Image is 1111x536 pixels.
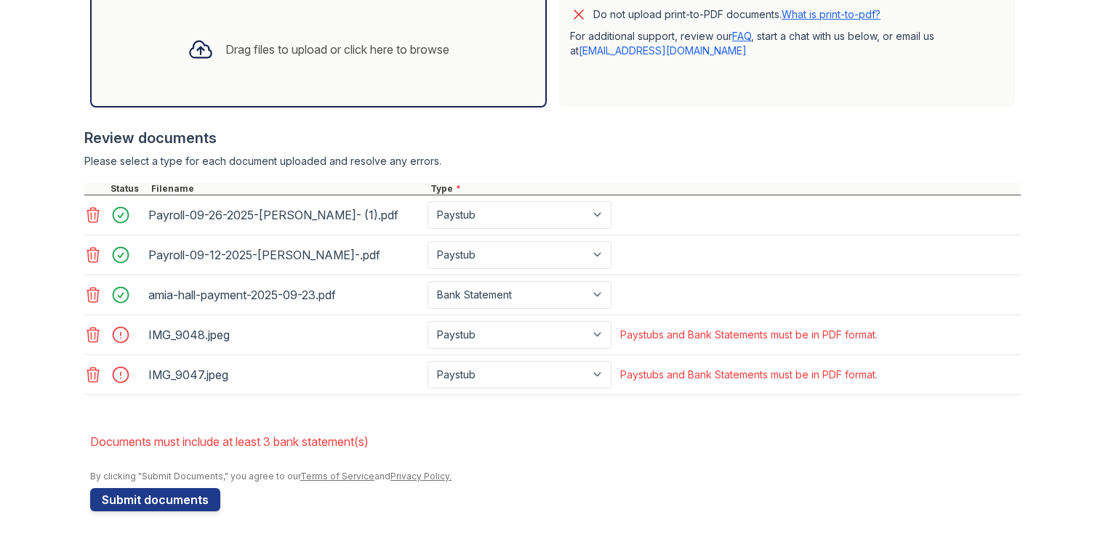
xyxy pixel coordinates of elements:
[732,30,751,42] a: FAQ
[90,488,220,511] button: Submit documents
[108,183,148,195] div: Status
[90,471,1021,482] div: By clicking "Submit Documents," you agree to our and
[620,328,878,342] div: Paystubs and Bank Statements must be in PDF format.
[570,29,1003,58] p: For additional support, review our , start a chat with us below, or email us at
[148,243,422,267] div: Payroll-09-12-2025-[PERSON_NAME]-.pdf
[148,363,422,386] div: IMG_9047.jpeg
[84,154,1021,168] div: Please select a type for each document uploaded and resolve any errors.
[84,128,1021,148] div: Review documents
[782,8,881,20] a: What is print-to-pdf?
[579,44,747,57] a: [EMAIL_ADDRESS][DOMAIN_NAME]
[390,471,452,482] a: Privacy Policy.
[148,183,428,195] div: Filename
[148,203,422,227] div: Payroll-09-26-2025-[PERSON_NAME]- (1).pdf
[428,183,1021,195] div: Type
[148,283,422,306] div: amia-hall-payment-2025-09-23.pdf
[593,7,881,22] p: Do not upload print-to-PDF documents.
[300,471,374,482] a: Terms of Service
[620,368,878,382] div: Paystubs and Bank Statements must be in PDF format.
[225,41,449,58] div: Drag files to upload or click here to browse
[148,323,422,346] div: IMG_9048.jpeg
[90,427,1021,456] li: Documents must include at least 3 bank statement(s)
